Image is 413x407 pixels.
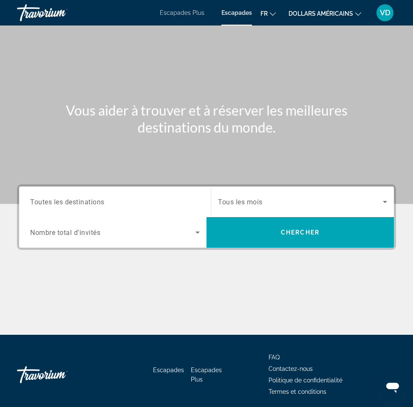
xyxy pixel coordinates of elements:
font: fr [260,10,268,17]
a: Escapades [221,9,252,16]
button: Changer de langue [260,7,276,20]
font: VD [380,8,390,17]
a: Escapades Plus [191,367,222,383]
h1: Vous aider à trouver et à réserver les meilleures destinations du monde. [47,102,366,136]
a: Escapades Plus [160,9,204,16]
span: Chercher [281,229,320,236]
button: Menu utilisateur [374,4,396,22]
a: FAQ [269,354,280,361]
span: Nombre total d'invités [30,229,100,237]
a: Contactez-nous [269,365,313,372]
a: Termes et conditions [269,388,326,395]
a: Travorium [17,362,102,387]
a: Politique de confidentialité [269,377,342,384]
button: Changer de devise [289,7,361,20]
font: dollars américains [289,10,353,17]
a: Travorium [17,2,102,24]
iframe: Bouton de lancement de la fenêtre de messagerie [379,373,406,400]
button: Chercher [206,217,394,248]
span: Toutes les destinations [30,198,105,206]
a: Escapades [153,367,184,373]
div: Search widget [19,187,394,248]
span: Tous les mois [218,198,263,206]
